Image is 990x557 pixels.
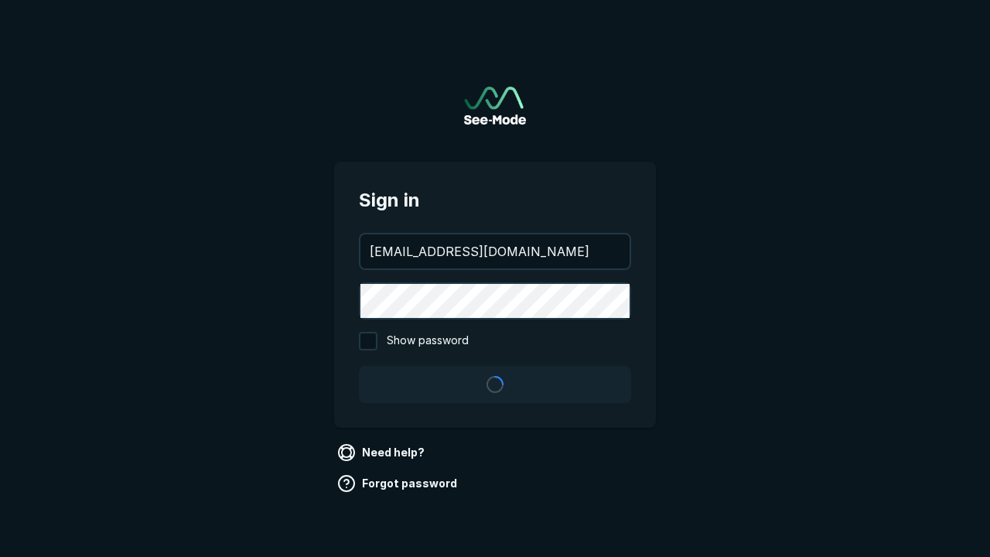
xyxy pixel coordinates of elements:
img: See-Mode Logo [464,87,526,125]
span: Show password [387,332,469,350]
span: Sign in [359,186,631,214]
a: Go to sign in [464,87,526,125]
input: your@email.com [360,234,630,268]
a: Forgot password [334,471,463,496]
a: Need help? [334,440,431,465]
